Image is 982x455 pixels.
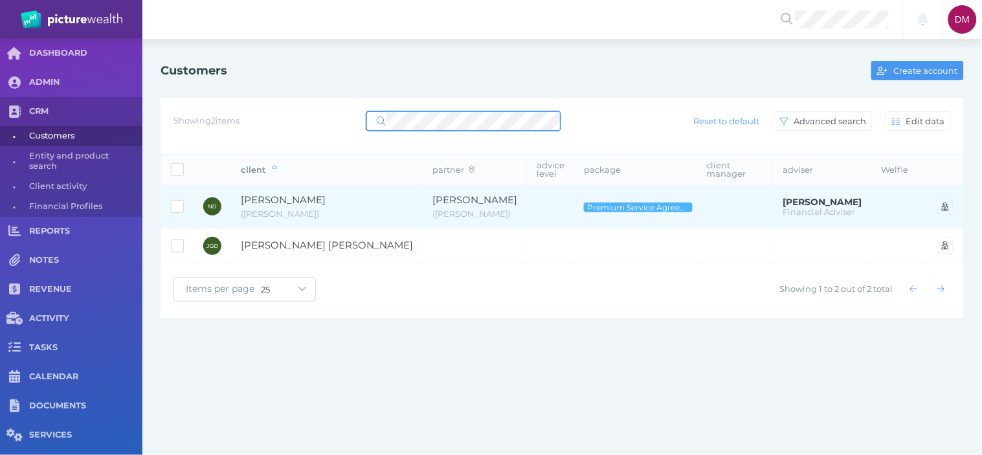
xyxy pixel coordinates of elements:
span: DASHBOARD [29,48,142,59]
span: partner [432,164,474,175]
span: Financial Profiles [29,197,138,217]
div: Dee Molloy [948,5,977,34]
div: Jason Graham Dipple [203,237,221,255]
button: Advanced search [774,111,873,131]
span: Client activity [29,177,138,197]
span: ACTIVITY [29,313,142,324]
h1: Customers [161,63,227,78]
span: Showing 1 to 2 out of 2 total [780,283,893,294]
span: Entity and product search [29,146,138,177]
span: DOCUMENTS [29,401,142,412]
span: REVENUE [29,284,142,295]
span: Items per page [174,283,261,294]
div: Nicholas Dipple [203,197,221,216]
th: package [574,155,697,185]
span: JGD [206,243,219,249]
span: CRM [29,106,142,117]
th: client manager [697,155,773,185]
span: NOTES [29,255,142,266]
img: PW [21,10,122,28]
button: Edit data [886,111,951,131]
span: Nicholas Dipple [241,194,326,206]
button: Open user's account in Portal [937,199,954,215]
span: Christine [432,208,511,219]
span: Peter McDonald [783,196,862,208]
button: Show next page [932,280,951,299]
span: Premium Service Agreement - Ongoing [586,203,690,212]
th: advice level [527,155,574,185]
button: Open user's account in Portal [937,238,954,254]
button: Show previous page [904,280,924,299]
span: Advanced search [791,116,872,126]
span: Financial Adviser [783,206,855,217]
span: CALENDAR [29,372,142,383]
span: Nick [241,208,319,219]
button: Create account [871,61,964,80]
span: SERVICES [29,430,142,441]
span: Edit data [903,116,950,126]
span: TASKS [29,342,142,353]
span: Christine Dipple [432,194,517,206]
span: Reset to default [688,116,765,126]
span: Jason Graham Dipple [241,239,413,251]
span: REPORTS [29,226,142,237]
span: Showing 2 items [173,115,240,126]
span: ADMIN [29,77,142,88]
th: Welfie [871,155,921,185]
button: Reset to default [687,111,766,131]
span: client [241,164,277,175]
span: DM [955,14,970,25]
span: Customers [29,126,138,146]
span: Create account [891,65,963,76]
th: adviser [773,155,871,185]
span: ND [208,203,216,210]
